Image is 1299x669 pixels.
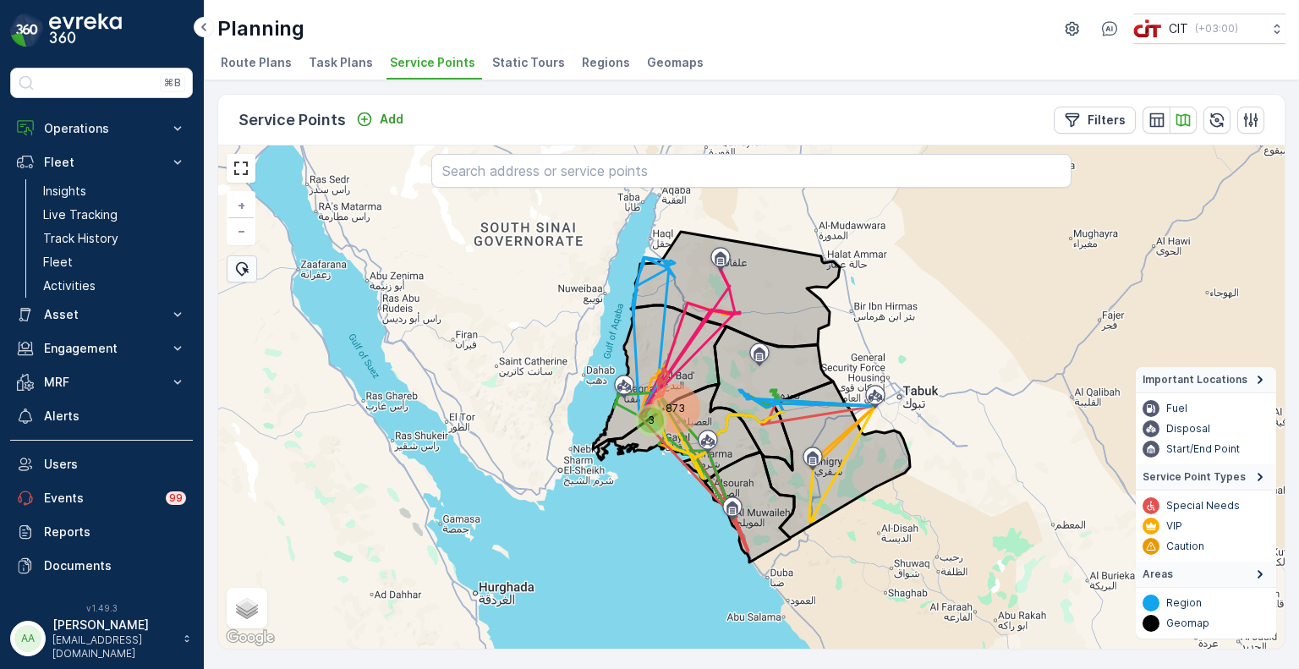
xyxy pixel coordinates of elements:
[390,54,475,71] span: Service Points
[1133,14,1285,44] button: CIT(+03:00)
[1133,19,1162,38] img: cit-logo_pOk6rL0.png
[1166,540,1204,553] p: Caution
[309,54,373,71] span: Task Plans
[1195,22,1238,36] p: ( +03:00 )
[44,120,159,137] p: Operations
[10,145,193,179] button: Fleet
[10,112,193,145] button: Operations
[228,589,266,627] a: Layers
[639,408,649,418] div: 3
[36,227,193,250] a: Track History
[10,399,193,433] a: Alerts
[44,490,156,507] p: Events
[44,374,159,391] p: MRF
[582,54,630,71] span: Regions
[1136,367,1276,393] summary: Important Locations
[10,603,193,613] span: v 1.49.3
[1166,617,1209,630] p: Geomap
[44,408,186,425] p: Alerts
[44,154,159,171] p: Fleet
[228,218,254,244] a: Zoom Out
[169,491,183,505] p: 99
[10,617,193,661] button: AA[PERSON_NAME][EMAIL_ADDRESS][DOMAIN_NAME]
[1143,470,1246,484] span: Service Point Types
[36,179,193,203] a: Insights
[238,223,246,238] span: −
[44,524,186,540] p: Reports
[14,625,41,652] div: AA
[10,447,193,481] a: Users
[10,332,193,365] button: Engagement
[10,365,193,399] button: MRF
[1166,499,1240,513] p: Special Needs
[36,274,193,298] a: Activities
[228,193,254,218] a: Zoom In
[349,109,410,129] button: Add
[43,254,73,271] p: Fleet
[647,54,704,71] span: Geomaps
[1169,20,1188,37] p: CIT
[44,340,159,357] p: Engagement
[43,183,86,200] p: Insights
[49,14,122,47] img: logo_dark-DEwI_e13.png
[52,633,174,661] p: [EMAIL_ADDRESS][DOMAIN_NAME]
[227,255,257,282] div: Bulk Select
[221,54,292,71] span: Route Plans
[238,108,346,132] p: Service Points
[431,154,1072,188] input: Search address or service points
[655,387,697,430] div: 873
[1166,422,1210,436] p: Disposal
[1166,402,1187,415] p: Fuel
[1136,562,1276,588] summary: Areas
[217,15,304,42] p: Planning
[1054,107,1136,134] button: Filters
[1143,568,1173,581] span: Areas
[10,14,44,47] img: logo
[52,617,174,633] p: [PERSON_NAME]
[43,206,118,223] p: Live Tracking
[43,277,96,294] p: Activities
[1136,464,1276,491] summary: Service Point Types
[1166,596,1202,610] p: Region
[1166,442,1240,456] p: Start/End Point
[164,76,181,90] p: ⌘B
[1088,112,1126,129] p: Filters
[228,156,254,181] a: View Fullscreen
[639,408,664,433] div: 3
[36,203,193,227] a: Live Tracking
[222,627,278,649] img: Google
[238,198,245,212] span: +
[222,627,278,649] a: Open this area in Google Maps (opens a new window)
[655,387,665,398] div: 873
[44,306,159,323] p: Asset
[10,515,193,549] a: Reports
[10,481,193,515] a: Events99
[1143,373,1247,387] span: Important Locations
[1166,519,1182,533] p: VIP
[43,230,118,247] p: Track History
[44,456,186,473] p: Users
[380,111,403,128] p: Add
[10,549,193,583] a: Documents
[44,557,186,574] p: Documents
[36,250,193,274] a: Fleet
[10,298,193,332] button: Asset
[492,54,565,71] span: Static Tours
